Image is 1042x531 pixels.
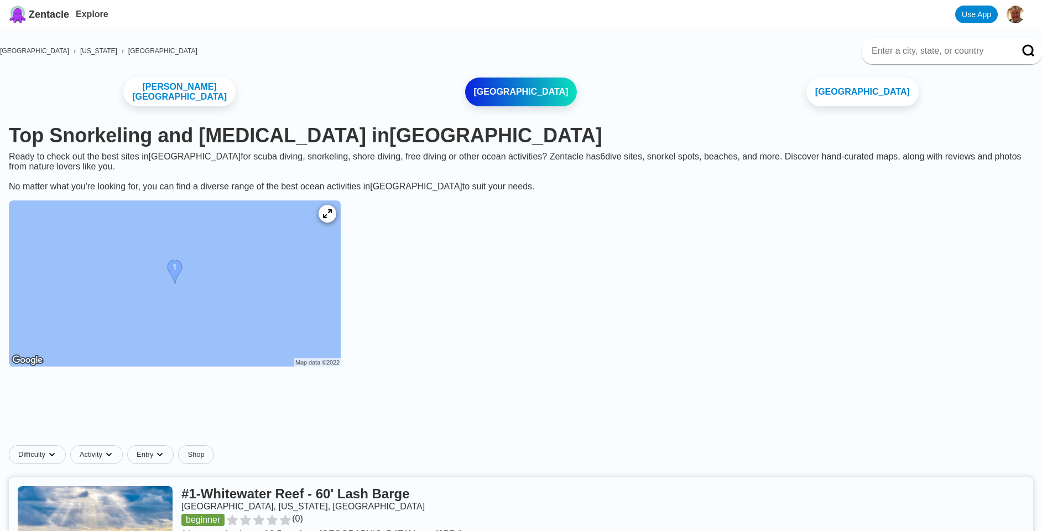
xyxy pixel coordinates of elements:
img: dropdown caret [48,450,56,459]
button: Mike McDaniels [1002,1,1033,28]
a: [GEOGRAPHIC_DATA] [128,47,197,55]
a: [US_STATE] [80,47,117,55]
a: Use App [955,6,998,23]
span: › [122,47,124,55]
img: dropdown caret [105,450,113,459]
span: Entry [137,450,153,459]
input: Enter a city, state, or country [871,45,1007,56]
iframe: Advertisement [253,386,789,436]
button: Activitydropdown caret [70,445,127,464]
button: Difficultydropdown caret [9,445,70,464]
a: [PERSON_NAME][GEOGRAPHIC_DATA] [123,78,236,106]
a: [GEOGRAPHIC_DATA] [465,78,577,106]
a: Explore [76,9,108,19]
h1: Top Snorkeling and [MEDICAL_DATA] in [GEOGRAPHIC_DATA] [9,124,1033,147]
a: Zentacle logoZentacle [9,6,69,23]
img: dropdown caret [155,450,164,459]
img: Mike McDaniels [1007,6,1024,23]
span: Difficulty [18,450,45,459]
span: Zentacle [29,9,69,20]
a: [GEOGRAPHIC_DATA] [806,78,919,106]
button: Entrydropdown caret [127,445,178,464]
img: Hilton Head Island dive site map [9,200,341,367]
span: › [74,47,76,55]
a: Shop [178,445,213,464]
img: Zentacle logo [9,6,27,23]
span: Activity [80,450,102,459]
